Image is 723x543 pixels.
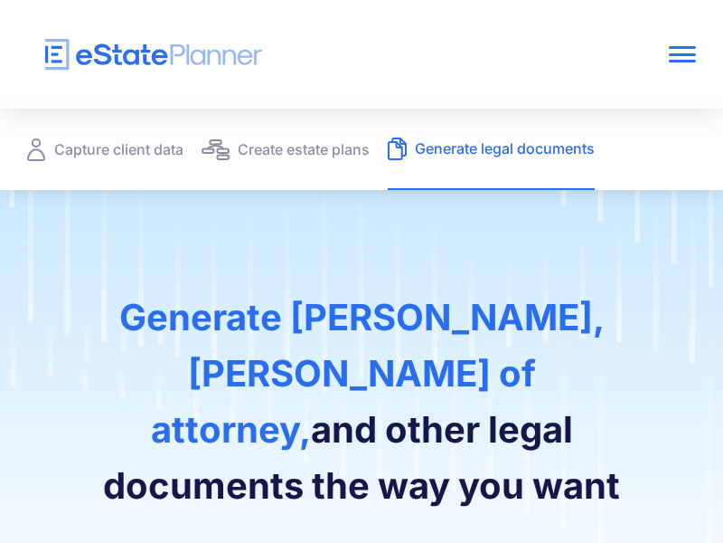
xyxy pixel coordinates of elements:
[238,140,370,159] div: Create estate plans
[27,109,183,190] a: Capture client data
[119,295,605,452] span: Generate [PERSON_NAME], [PERSON_NAME] of attorney,
[415,139,595,158] div: Generate legal documents
[99,290,624,532] h1: and other legal documents the way you want
[27,39,562,71] a: home
[388,109,595,190] a: Generate legal documents
[202,109,370,190] a: Create estate plans
[54,140,183,159] div: Capture client data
